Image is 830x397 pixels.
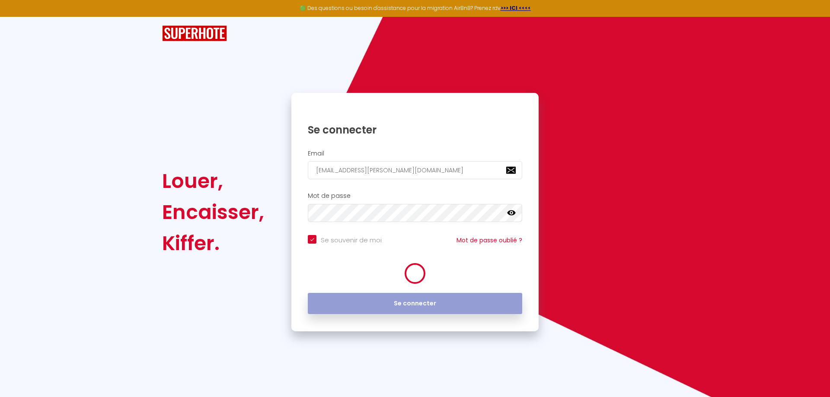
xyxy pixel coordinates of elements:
[162,25,227,41] img: SuperHote logo
[501,4,531,12] a: >>> ICI <<<<
[308,161,522,179] input: Ton Email
[162,228,264,259] div: Kiffer.
[162,197,264,228] div: Encaisser,
[162,165,264,197] div: Louer,
[308,293,522,314] button: Se connecter
[308,150,522,157] h2: Email
[308,192,522,200] h2: Mot de passe
[456,236,522,245] a: Mot de passe oublié ?
[308,123,522,137] h1: Se connecter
